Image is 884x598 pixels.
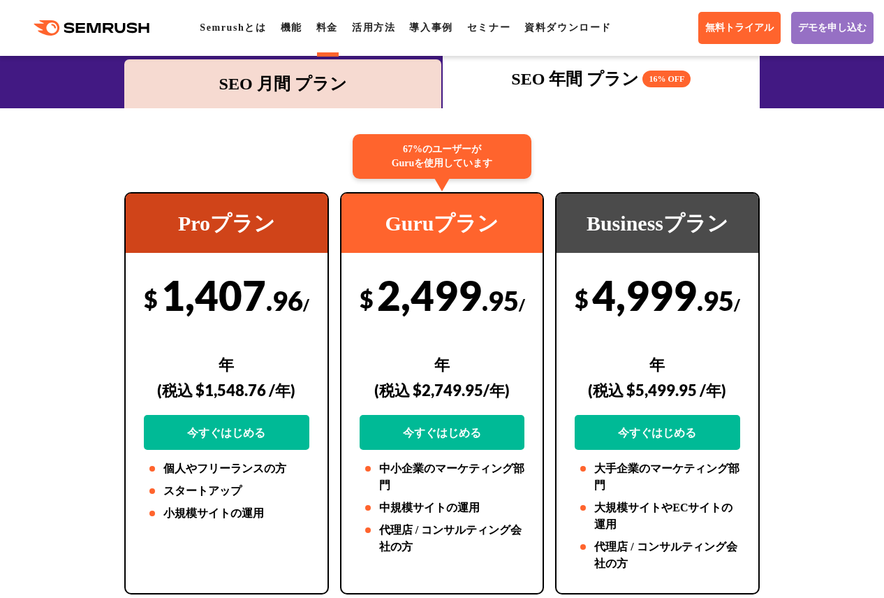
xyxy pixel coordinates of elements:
[281,22,302,33] a: 機能
[266,284,303,316] span: .96
[575,270,739,450] div: 4,999
[575,415,739,450] a: 今すぐはじめる
[467,22,510,33] a: セミナー
[575,539,739,572] li: 代理店 / コンサルティング会社の方
[557,194,758,253] div: Businessプラン
[360,460,524,494] li: 中小企業のマーケティング部門
[705,22,774,34] span: 無料トライアル
[353,134,531,179] div: 67%のユーザーが Guruを使用しています
[575,365,739,415] div: (税込 $5,499.95 /年)
[360,365,524,415] div: (税込 $2,749.95/年)
[575,499,739,533] li: 大規模サイトやECサイトの運用
[642,71,691,87] span: 16% OFF
[360,415,524,450] a: 今すぐはじめる
[200,22,266,33] a: Semrushとは
[352,22,395,33] a: 活用方法
[144,284,158,313] span: $
[791,12,874,44] a: デモを申し込む
[131,71,434,96] div: SEO 月間 プラン
[144,483,309,499] li: スタートアップ
[575,460,739,494] li: 大手企業のマーケティング部門
[360,284,374,313] span: $
[697,284,734,316] span: .95
[144,505,309,522] li: 小規模サイトの運用
[482,284,519,316] span: .95
[126,194,327,253] div: Proプラン
[144,365,309,415] div: (税込 $1,548.76 /年)
[575,284,589,313] span: $
[798,22,867,34] span: デモを申し込む
[360,499,524,516] li: 中規模サイトの運用
[524,22,612,33] a: 資料ダウンロード
[360,522,524,555] li: 代理店 / コンサルティング会社の方
[698,12,781,44] a: 無料トライアル
[144,270,309,450] div: 1,407
[360,270,524,450] div: 2,499
[144,460,309,477] li: 個人やフリーランスの方
[409,22,452,33] a: 導入事例
[316,22,338,33] a: 料金
[450,66,753,92] div: SEO 年間 プラン
[341,194,543,253] div: Guruプラン
[144,415,309,450] a: 今すぐはじめる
